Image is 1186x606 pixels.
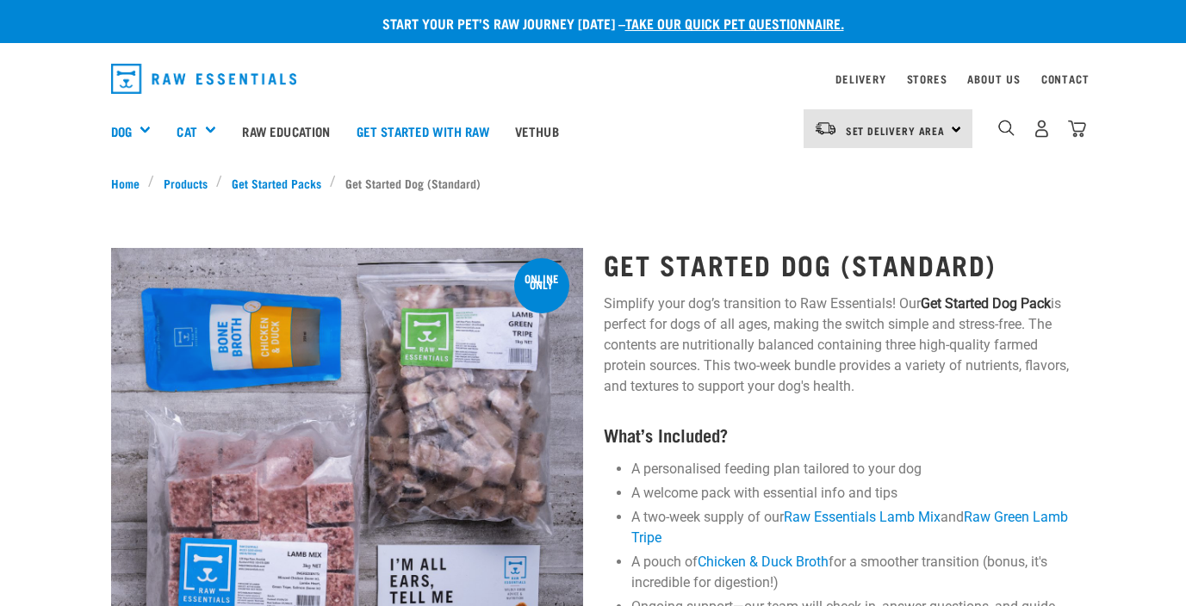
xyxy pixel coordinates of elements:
[604,249,1076,280] h1: Get Started Dog (Standard)
[111,64,297,94] img: Raw Essentials Logo
[631,483,1076,504] li: A welcome pack with essential info and tips
[846,127,946,133] span: Set Delivery Area
[604,430,728,439] strong: What’s Included?
[998,120,1015,136] img: home-icon-1@2x.png
[1068,120,1086,138] img: home-icon@2x.png
[111,174,149,192] a: Home
[154,174,216,192] a: Products
[177,121,196,141] a: Cat
[631,507,1076,548] li: A two-week supply of our and
[921,295,1051,312] strong: Get Started Dog Pack
[97,57,1090,101] nav: dropdown navigation
[631,552,1076,593] li: A pouch of for a smoother transition (bonus, it's incredible for digestion!)
[835,76,885,82] a: Delivery
[967,76,1020,82] a: About Us
[604,294,1076,397] p: Simplify your dog’s transition to Raw Essentials! Our is perfect for dogs of all ages, making the...
[111,121,132,141] a: Dog
[784,509,941,525] a: Raw Essentials Lamb Mix
[344,96,502,165] a: Get started with Raw
[625,19,844,27] a: take our quick pet questionnaire.
[1041,76,1090,82] a: Contact
[1033,120,1051,138] img: user.png
[907,76,947,82] a: Stores
[814,121,837,136] img: van-moving.png
[111,174,1076,192] nav: breadcrumbs
[698,553,829,570] a: Chicken & Duck Broth
[222,174,330,192] a: Get Started Packs
[229,96,343,165] a: Raw Education
[631,459,1076,479] li: A personalised feeding plan tailored to your dog
[502,96,572,165] a: Vethub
